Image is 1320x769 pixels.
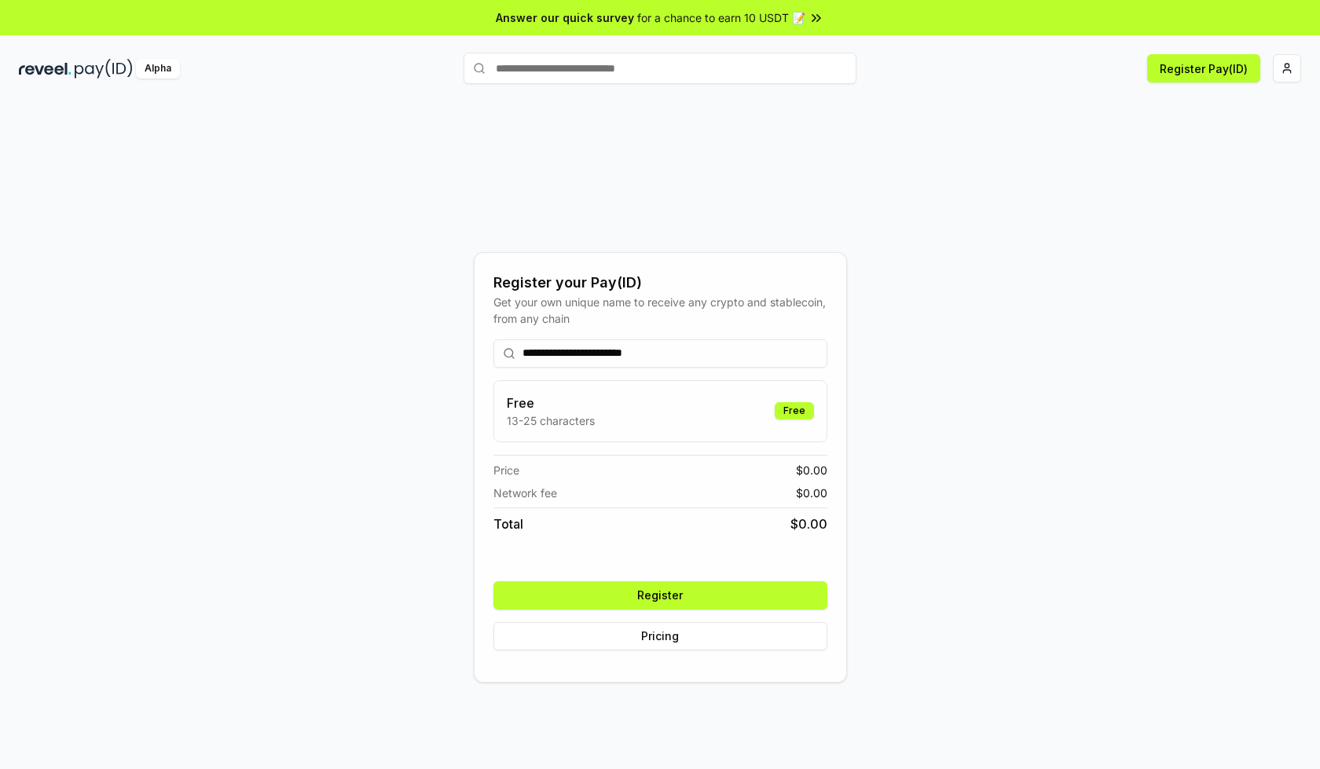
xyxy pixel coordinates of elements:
span: for a chance to earn 10 USDT 📝 [637,9,805,26]
span: Total [493,514,523,533]
span: $ 0.00 [790,514,827,533]
button: Register [493,581,827,610]
span: Network fee [493,485,557,501]
span: Price [493,462,519,478]
img: reveel_dark [19,59,71,79]
h3: Free [507,394,595,412]
div: Register your Pay(ID) [493,272,827,294]
div: Get your own unique name to receive any crypto and stablecoin, from any chain [493,294,827,327]
span: Answer our quick survey [496,9,634,26]
button: Pricing [493,622,827,650]
div: Free [775,402,814,419]
img: pay_id [75,59,133,79]
button: Register Pay(ID) [1147,54,1260,82]
p: 13-25 characters [507,412,595,429]
span: $ 0.00 [796,462,827,478]
div: Alpha [136,59,180,79]
span: $ 0.00 [796,485,827,501]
